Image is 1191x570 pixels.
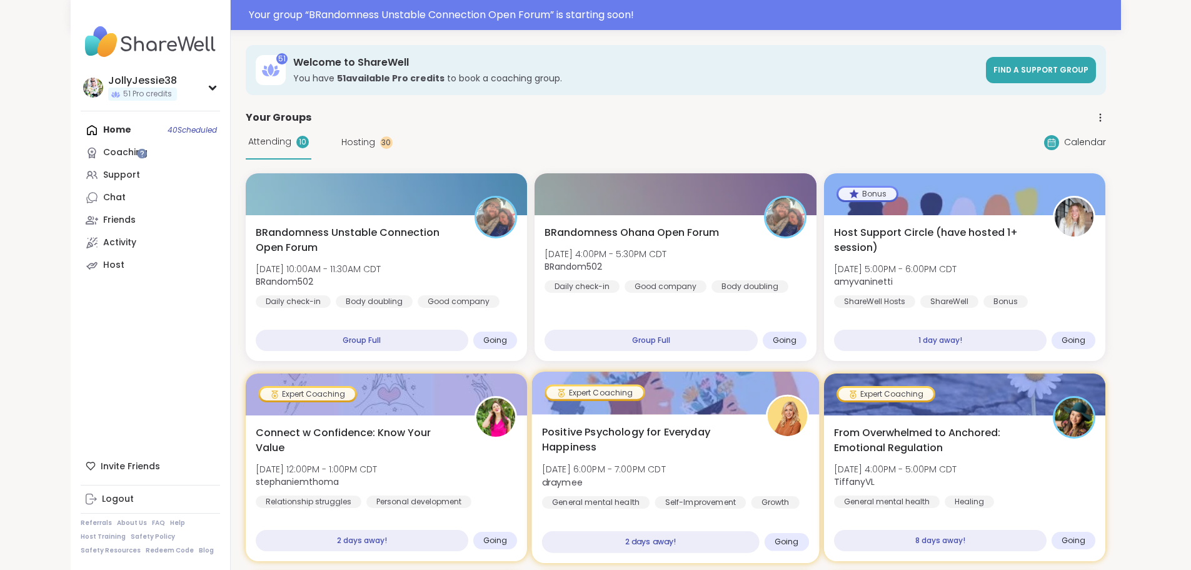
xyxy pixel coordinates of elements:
div: Invite Friends [81,455,220,477]
div: Body doubling [336,295,413,308]
div: 51 [276,53,288,64]
span: Going [773,335,797,345]
span: Going [483,536,507,546]
div: Logout [102,493,134,506]
a: Chat [81,186,220,209]
b: TiffanyVL [834,476,875,488]
div: General mental health [834,496,940,508]
div: Expert Coaching [838,388,933,400]
span: [DATE] 10:00AM - 11:30AM CDT [256,263,381,275]
div: Good company [625,280,706,293]
img: TiffanyVL [1055,398,1093,437]
div: Coaching [103,146,148,159]
img: amyvaninetti [1055,198,1093,237]
div: Expert Coaching [260,388,355,400]
div: Expert Coaching [546,386,643,399]
a: Safety Resources [81,546,141,555]
div: Friends [103,214,136,226]
img: stephaniemthoma [476,398,515,437]
b: stephaniemthoma [256,476,339,488]
a: Help [170,519,185,527]
b: draymee [542,476,583,488]
div: Self-Improvement [655,496,746,509]
a: Logout [81,488,220,511]
span: Hosting [341,136,375,149]
a: Redeem Code [146,546,194,555]
span: [DATE] 6:00PM - 7:00PM CDT [542,463,666,476]
div: General mental health [542,496,650,509]
img: BRandom502 [476,198,515,237]
a: Support [81,164,220,186]
div: Group Full [545,330,758,351]
a: Find a support group [986,57,1096,83]
a: FAQ [152,519,165,527]
span: From Overwhelmed to Anchored: Emotional Regulation [834,425,1040,455]
div: Healing [945,496,994,508]
span: Attending [248,135,291,148]
div: Good company [418,295,500,308]
div: Daily check-in [256,295,331,308]
div: Growth [751,496,800,509]
span: BRandomness Ohana Open Forum [545,225,719,240]
span: Positive Psychology for Everyday Happiness [542,425,751,455]
span: BRandomness Unstable Connection Open Forum [256,225,461,255]
a: About Us [117,519,147,527]
span: 51 Pro credits [123,89,172,99]
a: Safety Policy [131,532,175,541]
div: Activity [103,237,136,249]
div: Body doubling [711,280,788,293]
span: Going [775,537,799,547]
a: Host Training [81,532,126,541]
img: JollyJessie38 [83,78,103,98]
div: Group Full [256,330,469,351]
h3: You have to book a coaching group. [293,72,978,84]
iframe: Spotlight [137,148,147,158]
div: 2 days away! [256,530,469,551]
div: 2 days away! [542,531,759,553]
div: Daily check-in [545,280,620,293]
div: Host [103,259,124,272]
div: 1 day away! [834,330,1047,351]
a: Friends [81,209,220,232]
span: Going [483,335,507,345]
div: Bonus [838,188,897,200]
span: Host Support Circle (have hosted 1+ session) [834,225,1040,255]
div: JollyJessie38 [108,74,177,88]
a: Referrals [81,519,112,527]
span: [DATE] 12:00PM - 1:00PM CDT [256,463,377,476]
span: [DATE] 5:00PM - 6:00PM CDT [834,263,957,275]
span: Find a support group [993,64,1088,75]
div: ShareWell Hosts [834,295,915,308]
img: draymee [768,397,807,436]
div: 10 [296,136,309,148]
b: amyvaninetti [834,275,893,288]
a: Coaching [81,141,220,164]
div: ShareWell [920,295,978,308]
span: [DATE] 4:00PM - 5:00PM CDT [834,463,957,476]
span: Your Groups [246,110,311,125]
b: 51 available Pro credit s [337,72,445,84]
div: Bonus [983,295,1028,308]
img: BRandom502 [766,198,805,237]
b: BRandom502 [545,260,602,273]
div: Support [103,169,140,181]
span: [DATE] 4:00PM - 5:30PM CDT [545,248,666,260]
div: Chat [103,191,126,204]
a: Blog [199,546,214,555]
h3: Welcome to ShareWell [293,56,978,69]
a: Activity [81,232,220,254]
div: Your group “ BRandomness Unstable Connection Open Forum ” is starting soon! [249,8,1113,23]
div: Relationship struggles [256,496,361,508]
span: Going [1062,335,1085,345]
div: Personal development [366,496,471,508]
img: ShareWell Nav Logo [81,20,220,64]
div: 8 days away! [834,530,1047,551]
span: Calendar [1064,136,1106,149]
a: Host [81,254,220,277]
span: Going [1062,536,1085,546]
span: Connect w Confidence: Know Your Value [256,425,461,455]
b: BRandom502 [256,275,313,288]
div: 30 [380,136,393,149]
